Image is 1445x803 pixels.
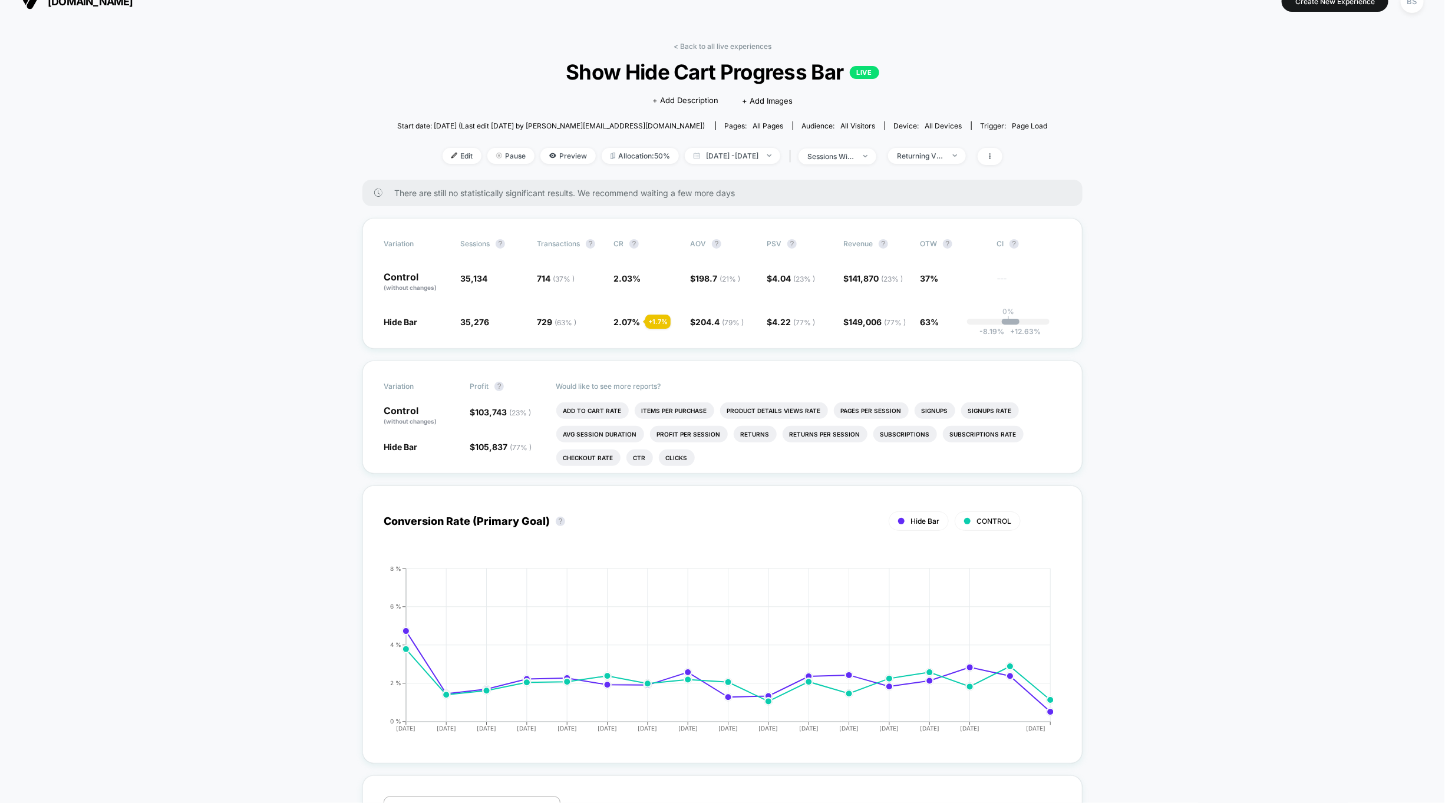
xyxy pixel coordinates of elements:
span: 204.4 [695,317,744,327]
li: Subscriptions [873,426,937,442]
span: CONTROL [976,517,1011,526]
span: $ [470,407,531,417]
img: end [953,154,957,157]
span: AOV [690,239,706,248]
span: 4.04 [772,273,815,283]
tspan: [DATE] [477,725,496,732]
p: Control [384,406,458,426]
span: $ [767,317,815,327]
span: -8.19 % [980,327,1005,336]
span: Device: [885,121,971,130]
tspan: [DATE] [961,725,980,732]
span: Variation [384,239,448,249]
p: | [1007,316,1009,325]
span: ( 77 % ) [510,443,532,452]
button: ? [787,239,797,249]
span: ( 37 % ) [553,275,575,283]
span: $ [843,273,903,283]
span: 4.22 [772,317,815,327]
p: 0% [1002,307,1014,316]
li: Pages Per Session [834,402,909,419]
span: ( 77 % ) [793,318,815,327]
span: Edit [443,148,481,164]
img: calendar [694,153,700,158]
span: ( 23 % ) [881,275,903,283]
tspan: [DATE] [557,725,577,732]
li: Product Details Views Rate [720,402,828,419]
div: CONVERSION_RATE [372,566,1050,742]
span: ( 23 % ) [509,408,531,417]
span: 729 [537,317,576,327]
span: $ [470,442,532,452]
span: CI [997,239,1061,249]
tspan: [DATE] [759,725,778,732]
span: 149,006 [849,317,906,327]
span: All Visitors [841,121,876,130]
p: Would like to see more reports? [556,382,1062,391]
li: Ctr [626,450,653,466]
tspan: [DATE] [880,725,899,732]
span: 198.7 [695,273,740,283]
div: Trigger: [981,121,1048,130]
li: Items Per Purchase [635,402,714,419]
li: Returns [734,426,777,442]
img: end [863,155,867,157]
li: Clicks [659,450,695,466]
li: Profit Per Session [650,426,728,442]
span: + Add Images [742,96,793,105]
div: Pages: [725,121,784,130]
span: Pause [487,148,535,164]
li: Add To Cart Rate [556,402,629,419]
span: $ [690,317,744,327]
tspan: 6 % [390,603,401,610]
tspan: [DATE] [517,725,537,732]
span: (without changes) [384,418,437,425]
img: end [496,153,502,158]
button: ? [1009,239,1019,249]
span: There are still no statistically significant results. We recommend waiting a few more days [394,188,1059,198]
tspan: [DATE] [920,725,939,732]
p: Control [384,272,448,292]
span: + [1011,327,1015,336]
tspan: [DATE] [598,725,617,732]
div: sessions with impression [807,152,855,161]
div: + 1.7 % [645,315,671,329]
tspan: [DATE] [397,725,416,732]
span: | [786,148,799,165]
span: 63% [920,317,939,327]
tspan: [DATE] [840,725,859,732]
span: Start date: [DATE] (Last edit [DATE] by [PERSON_NAME][EMAIL_ADDRESS][DOMAIN_NAME]) [397,121,705,130]
span: 105,837 [475,442,532,452]
span: OTW [920,239,985,249]
span: CR [613,239,623,248]
span: 12.63 % [1005,327,1041,336]
span: ( 21 % ) [720,275,740,283]
div: Returning Visitors [897,151,944,160]
tspan: [DATE] [1027,725,1046,732]
button: ? [712,239,721,249]
button: ? [556,517,565,526]
span: Revenue [843,239,873,248]
button: ? [496,239,505,249]
span: 35,134 [460,273,487,283]
div: Audience: [802,121,876,130]
span: Allocation: 50% [602,148,679,164]
li: Subscriptions Rate [943,426,1024,442]
span: PSV [767,239,781,248]
span: 2.07 % [613,317,640,327]
li: Signups [915,402,955,419]
span: all pages [753,121,784,130]
span: --- [997,275,1061,292]
span: Hide Bar [384,442,417,452]
button: ? [494,382,504,391]
p: LIVE [850,66,879,79]
span: ( 79 % ) [722,318,744,327]
span: 714 [537,273,575,283]
span: Page Load [1012,121,1048,130]
a: < Back to all live experiences [674,42,771,51]
span: $ [767,273,815,283]
span: $ [843,317,906,327]
span: + Add Description [652,95,718,107]
span: 141,870 [849,273,903,283]
tspan: [DATE] [799,725,819,732]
